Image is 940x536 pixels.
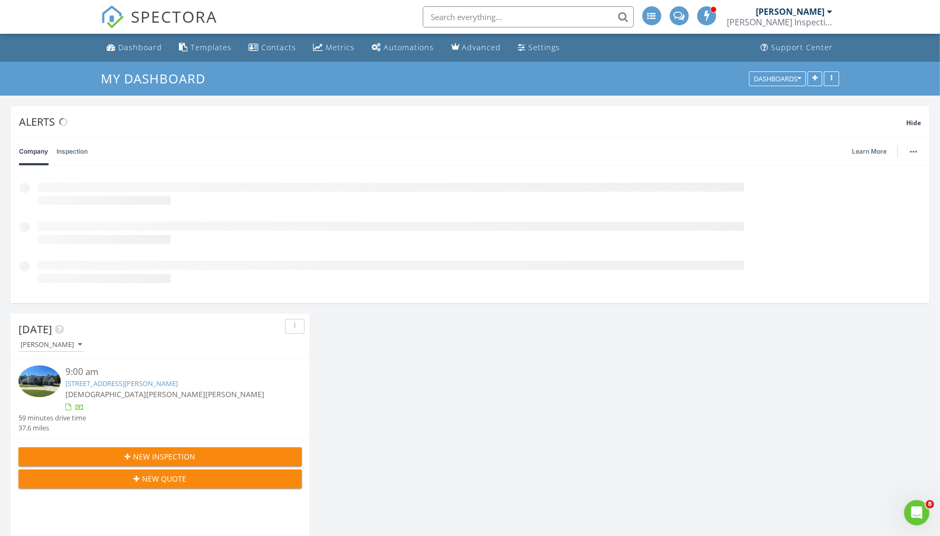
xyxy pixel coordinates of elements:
span: [DATE] [18,322,52,336]
span: New Inspection [134,451,196,462]
a: SPECTORA [101,14,218,36]
a: Automations (Advanced) [368,38,439,58]
a: Contacts [245,38,301,58]
img: 9362950%2Fcover_photos%2FHk3sdmhTUEmkE0GnTvla%2Fsmall.jpg [18,365,61,397]
div: Support Center [772,42,833,52]
a: Settings [514,38,565,58]
button: New Inspection [18,447,302,466]
img: The Best Home Inspection Software - Spectora [101,5,124,29]
div: Dashboards [754,75,801,82]
iframe: Intercom live chat [904,500,929,525]
div: Settings [529,42,561,52]
a: 9:00 am [STREET_ADDRESS][PERSON_NAME] [DEMOGRAPHIC_DATA][PERSON_NAME][PERSON_NAME] 59 minutes dri... [18,365,302,433]
span: Hide [906,118,921,127]
a: Learn More [852,146,893,157]
a: Advanced [447,38,506,58]
div: Gooden Inspection Services [727,17,833,27]
div: Dashboard [119,42,163,52]
a: Templates [175,38,236,58]
button: New Quote [18,469,302,488]
span: [DEMOGRAPHIC_DATA][PERSON_NAME] [66,389,206,399]
div: [PERSON_NAME] [756,6,825,17]
span: SPECTORA [131,5,218,27]
button: Dashboards [749,71,806,86]
a: [STREET_ADDRESS][PERSON_NAME] [66,379,178,388]
div: Contacts [262,42,297,52]
div: Automations [384,42,434,52]
button: [PERSON_NAME] [18,338,84,352]
div: Metrics [326,42,355,52]
a: Inspection [56,138,88,165]
span: New Quote [143,473,187,484]
a: My Dashboard [101,70,214,87]
div: Advanced [462,42,501,52]
span: 8 [926,500,934,509]
div: Alerts [19,115,906,129]
img: ellipsis-632cfdd7c38ec3a7d453.svg [910,151,917,153]
span: [PERSON_NAME] [206,389,265,399]
a: Company [19,138,48,165]
div: Templates [191,42,232,52]
div: [PERSON_NAME] [21,341,82,349]
a: Support Center [757,38,838,58]
input: Search everything... [423,6,634,27]
div: 37.6 miles [18,423,86,433]
a: Metrics [309,38,359,58]
div: 9:00 am [66,365,279,379]
a: Dashboard [103,38,167,58]
div: 59 minutes drive time [18,413,86,423]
